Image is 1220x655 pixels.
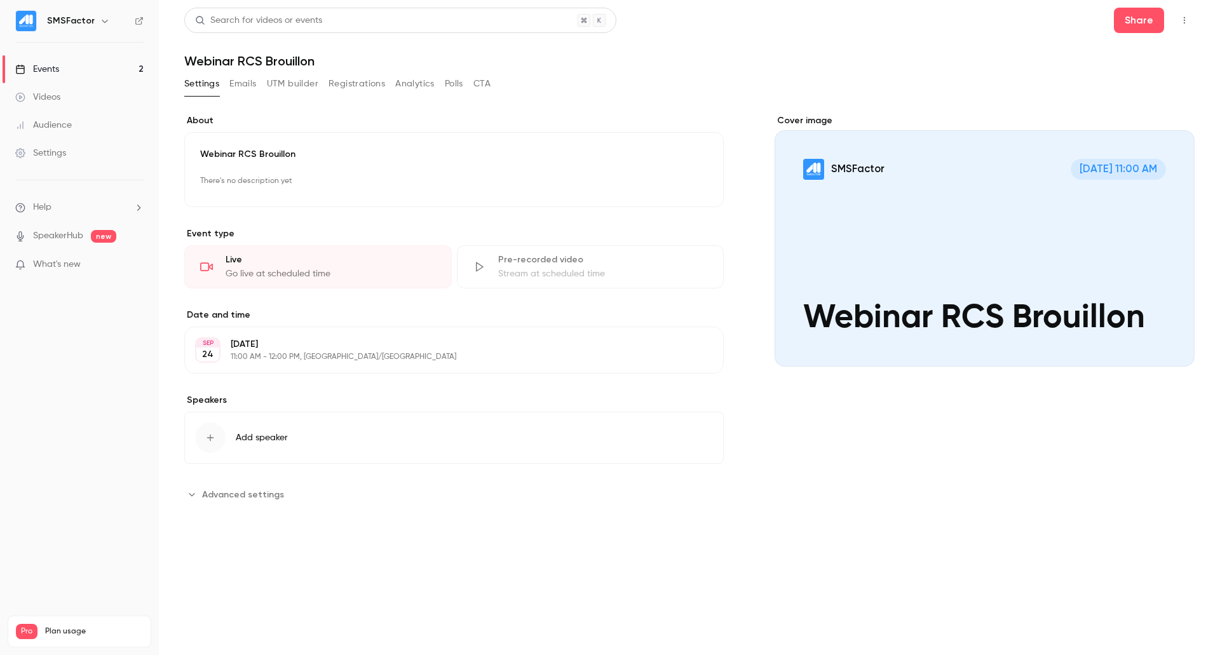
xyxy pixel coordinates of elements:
[229,74,256,94] button: Emails
[196,339,219,348] div: SEP
[329,74,385,94] button: Registrations
[15,91,60,104] div: Videos
[184,227,724,240] p: Event type
[15,147,66,159] div: Settings
[91,230,116,243] span: new
[45,626,143,637] span: Plan usage
[184,412,724,464] button: Add speaker
[267,74,318,94] button: UTM builder
[184,74,219,94] button: Settings
[236,431,288,444] span: Add speaker
[1114,8,1164,33] button: Share
[16,624,37,639] span: Pro
[445,74,463,94] button: Polls
[33,229,83,243] a: SpeakerHub
[498,267,708,280] div: Stream at scheduled time
[184,309,724,321] label: Date and time
[33,201,51,214] span: Help
[231,338,656,351] p: [DATE]
[202,348,213,361] p: 24
[231,352,656,362] p: 11:00 AM - 12:00 PM, [GEOGRAPHIC_DATA]/[GEOGRAPHIC_DATA]
[184,114,724,127] label: About
[775,114,1195,367] section: Cover image
[128,259,144,271] iframe: Noticeable Trigger
[47,15,95,27] h6: SMSFactor
[200,148,708,161] p: Webinar RCS Brouillon
[195,14,322,27] div: Search for videos or events
[184,484,292,504] button: Advanced settings
[15,119,72,132] div: Audience
[184,484,724,504] section: Advanced settings
[33,258,81,271] span: What's new
[15,201,144,214] li: help-dropdown-opener
[16,11,36,31] img: SMSFactor
[184,53,1195,69] h1: Webinar RCS Brouillon
[473,74,491,94] button: CTA
[15,63,59,76] div: Events
[226,253,436,266] div: Live
[200,171,708,191] p: There's no description yet
[498,253,708,266] div: Pre-recorded video
[202,488,284,501] span: Advanced settings
[457,245,724,288] div: Pre-recorded videoStream at scheduled time
[184,394,724,407] label: Speakers
[775,114,1195,127] label: Cover image
[226,267,436,280] div: Go live at scheduled time
[395,74,435,94] button: Analytics
[184,245,452,288] div: LiveGo live at scheduled time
